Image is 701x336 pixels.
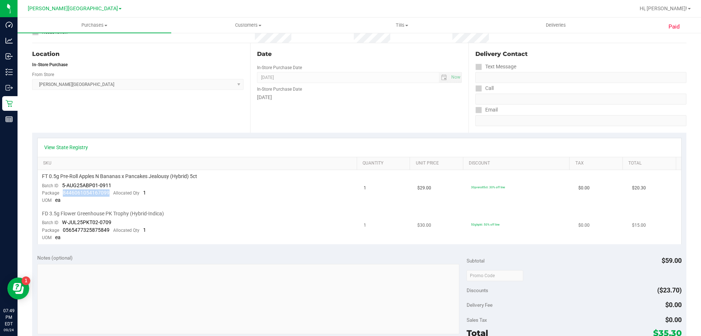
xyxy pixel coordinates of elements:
[63,227,110,233] span: 0565477325875849
[325,22,478,29] span: Tills
[632,185,646,192] span: $20.30
[475,94,686,105] input: Format: (999) 999-9999
[42,183,58,188] span: Batch ID
[113,228,139,233] span: Allocated Qty
[5,37,13,44] inline-svg: Analytics
[42,210,164,217] span: FD 3.5g Flower Greenhouse PK Trophy (Hybrid-Indica)
[662,257,682,264] span: $59.00
[657,286,682,294] span: ($23.70)
[5,116,13,123] inline-svg: Reports
[479,18,633,33] a: Deliveries
[28,5,118,12] span: [PERSON_NAME][GEOGRAPHIC_DATA]
[32,71,54,78] label: From Store
[467,284,488,297] span: Discounts
[471,223,499,226] span: 50ghpkt: 50% off line
[5,21,13,29] inline-svg: Dashboard
[575,161,620,166] a: Tax
[42,228,59,233] span: Package
[7,278,29,299] iframe: Resource center
[364,185,366,192] span: 1
[363,161,407,166] a: Quantity
[416,161,460,166] a: Unit Price
[5,53,13,60] inline-svg: Inbound
[5,68,13,76] inline-svg: Inventory
[32,62,68,67] strong: In-Store Purchase
[640,5,687,11] span: Hi, [PERSON_NAME]!
[55,197,61,203] span: ea
[42,198,51,203] span: UOM
[467,270,523,281] input: Promo Code
[22,276,30,285] iframe: Resource center unread badge
[471,185,505,189] span: 30preroll5ct: 30% off line
[475,72,686,83] input: Format: (999) 999-9999
[665,316,682,324] span: $0.00
[44,144,88,151] a: View State Registry
[42,190,59,196] span: Package
[536,22,576,29] span: Deliveries
[55,234,61,240] span: ea
[171,18,325,33] a: Customers
[364,222,366,229] span: 1
[32,50,244,58] div: Location
[18,22,171,29] span: Purchases
[37,255,73,261] span: Notes (optional)
[417,185,431,192] span: $29.00
[257,86,302,93] label: In-Store Purchase Date
[42,235,51,240] span: UOM
[475,105,498,115] label: Email
[467,317,487,323] span: Sales Tax
[43,161,354,166] a: SKU
[467,302,493,308] span: Delivery Fee
[578,185,590,192] span: $0.00
[257,64,302,71] label: In-Store Purchase Date
[63,190,110,196] span: 8446061054167099
[3,307,14,327] p: 07:49 PM EDT
[42,173,197,180] span: FT 0.5g Pre-Roll Apples N Bananas x Pancakes Jealousy (Hybrid) 5ct
[257,94,461,101] div: [DATE]
[62,182,111,188] span: 5-AUG25ABP01-0911
[5,84,13,91] inline-svg: Outbound
[475,61,516,72] label: Text Message
[467,258,484,264] span: Subtotal
[3,327,14,333] p: 09/24
[475,83,494,94] label: Call
[143,227,146,233] span: 1
[665,301,682,309] span: $0.00
[325,18,479,33] a: Tills
[172,22,325,29] span: Customers
[628,161,673,166] a: Total
[669,23,680,31] span: Paid
[475,50,686,58] div: Delivery Contact
[417,222,431,229] span: $30.00
[257,50,461,58] div: Date
[632,222,646,229] span: $15.00
[113,190,139,196] span: Allocated Qty
[469,161,567,166] a: Discount
[143,190,146,196] span: 1
[62,219,111,225] span: W-JUL25PKT02-0709
[18,18,171,33] a: Purchases
[42,220,58,225] span: Batch ID
[578,222,590,229] span: $0.00
[5,100,13,107] inline-svg: Retail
